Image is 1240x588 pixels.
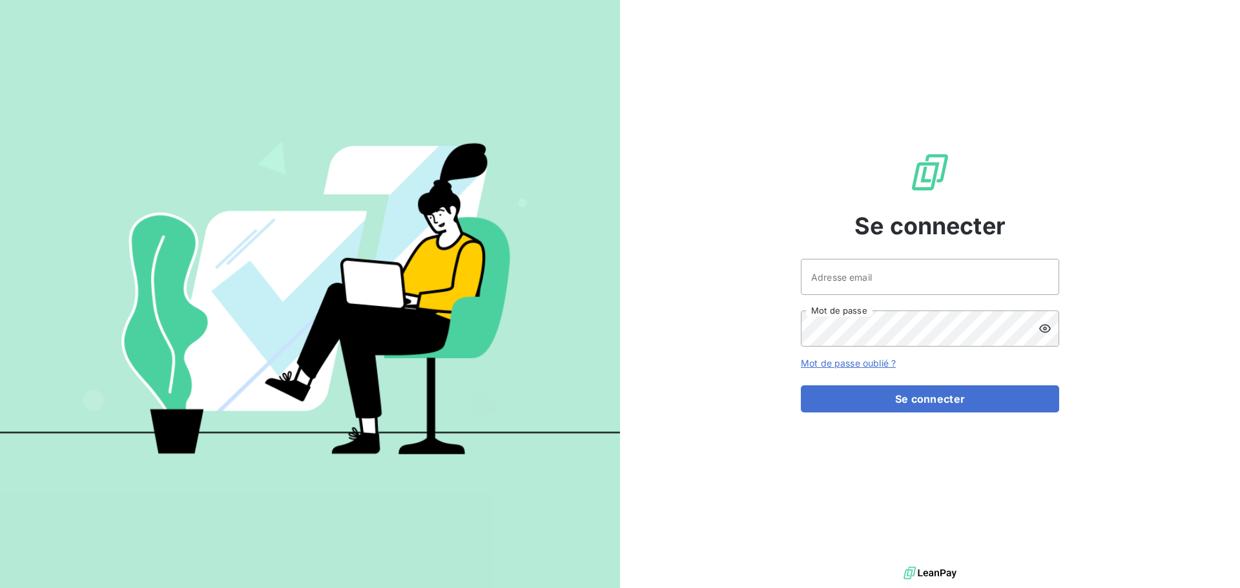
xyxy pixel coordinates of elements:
button: Se connecter [801,385,1059,412]
span: Se connecter [854,208,1006,243]
img: Logo LeanPay [909,152,951,193]
img: logo [904,563,956,583]
a: Mot de passe oublié ? [801,358,896,369]
input: placeholder [801,259,1059,295]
